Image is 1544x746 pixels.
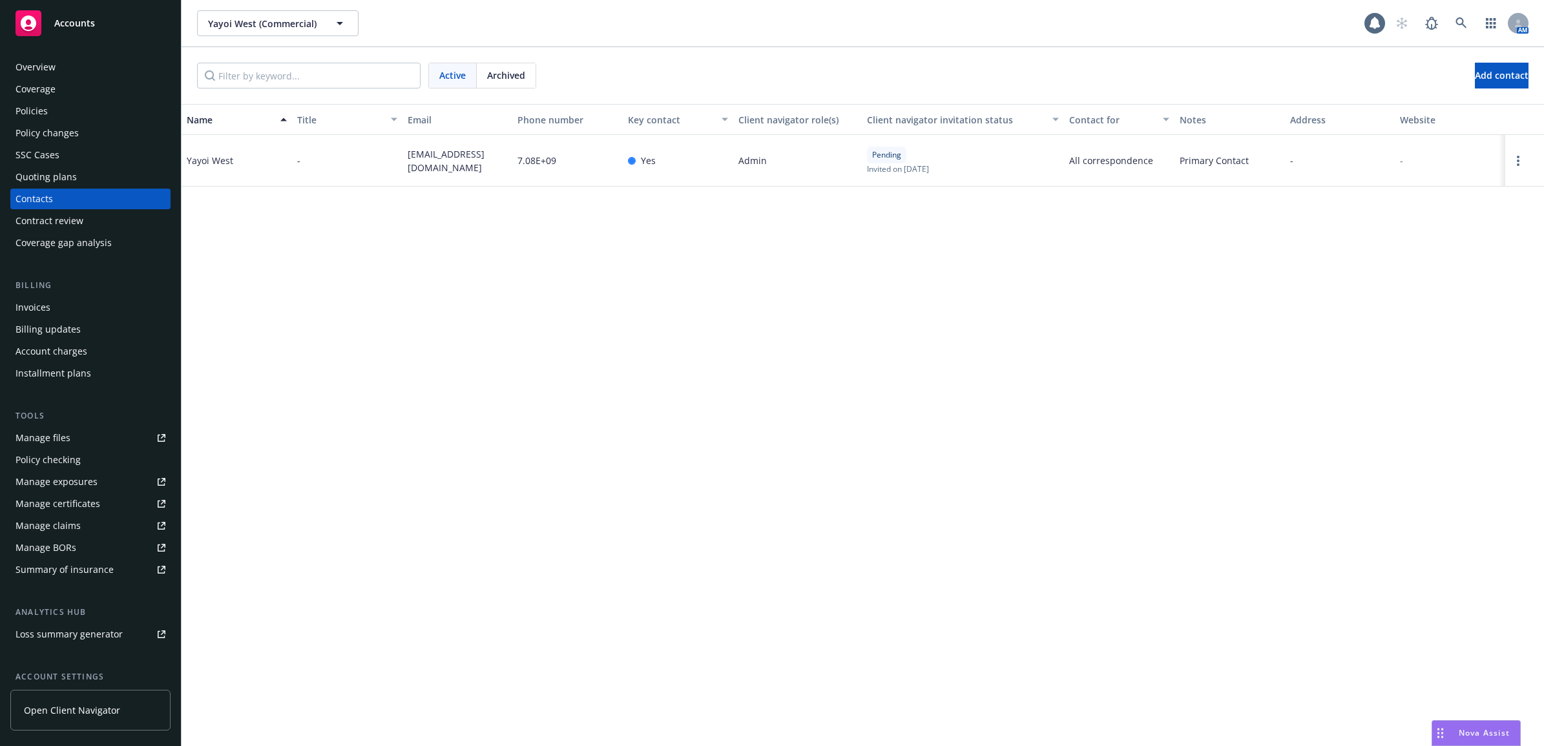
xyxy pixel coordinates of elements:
[1432,720,1521,746] button: Nova Assist
[297,113,383,127] div: Title
[197,63,421,88] input: Filter by keyword...
[10,145,171,165] a: SSC Cases
[1475,69,1528,81] span: Add contact
[10,624,171,645] a: Loss summary generator
[10,363,171,384] a: Installment plans
[16,537,76,558] div: Manage BORs
[10,233,171,253] a: Coverage gap analysis
[408,113,508,127] div: Email
[1432,721,1448,745] div: Drag to move
[16,123,79,143] div: Policy changes
[1069,113,1155,127] div: Contact for
[628,113,714,127] div: Key contact
[1389,10,1415,36] a: Start snowing
[10,493,171,514] a: Manage certificates
[1400,154,1403,167] div: -
[16,57,56,78] div: Overview
[1290,113,1390,127] div: Address
[10,167,171,187] a: Quoting plans
[1478,10,1504,36] a: Switch app
[402,104,513,135] button: Email
[1510,153,1526,169] a: Open options
[1448,10,1474,36] a: Search
[54,18,95,28] span: Accounts
[1064,104,1174,135] button: Contact for
[16,559,114,580] div: Summary of insurance
[10,101,171,121] a: Policies
[1290,154,1293,167] span: -
[187,154,233,167] div: Yayoi West
[10,428,171,448] a: Manage files
[733,104,862,135] button: Client navigator role(s)
[10,606,171,619] div: Analytics hub
[517,154,556,167] span: 7.08E+09
[1475,63,1528,88] button: Add contact
[16,624,123,645] div: Loss summary generator
[10,79,171,99] a: Coverage
[641,154,656,167] span: Yes
[867,113,1045,127] div: Client navigator invitation status
[182,104,292,135] button: Name
[10,670,171,683] div: Account settings
[292,104,402,135] button: Title
[16,493,100,514] div: Manage certificates
[16,189,53,209] div: Contacts
[1180,113,1280,127] div: Notes
[16,145,59,165] div: SSC Cases
[10,515,171,536] a: Manage claims
[10,189,171,209] a: Contacts
[16,211,83,231] div: Contract review
[16,79,56,99] div: Coverage
[187,113,273,127] div: Name
[738,154,767,167] span: Admin
[10,57,171,78] a: Overview
[1285,104,1395,135] button: Address
[439,68,466,82] span: Active
[738,113,857,127] div: Client navigator role(s)
[517,113,618,127] div: Phone number
[16,515,81,536] div: Manage claims
[10,319,171,340] a: Billing updates
[862,104,1064,135] button: Client navigator invitation status
[10,297,171,318] a: Invoices
[16,319,81,340] div: Billing updates
[1419,10,1445,36] a: Report a Bug
[1459,727,1510,738] span: Nova Assist
[10,211,171,231] a: Contract review
[10,5,171,41] a: Accounts
[16,167,77,187] div: Quoting plans
[16,101,48,121] div: Policies
[1069,154,1169,167] span: All correspondence
[10,559,171,580] a: Summary of insurance
[10,341,171,362] a: Account charges
[1395,104,1505,135] button: Website
[16,233,112,253] div: Coverage gap analysis
[10,123,171,143] a: Policy changes
[16,428,70,448] div: Manage files
[297,154,300,167] span: -
[16,471,98,492] div: Manage exposures
[487,68,525,82] span: Archived
[867,163,929,174] span: Invited on [DATE]
[1400,113,1500,127] div: Website
[16,363,91,384] div: Installment plans
[512,104,623,135] button: Phone number
[16,341,87,362] div: Account charges
[623,104,733,135] button: Key contact
[10,537,171,558] a: Manage BORs
[1174,104,1285,135] button: Notes
[872,149,901,161] span: Pending
[408,147,508,174] span: [EMAIL_ADDRESS][DOMAIN_NAME]
[197,10,359,36] button: Yayoi West (Commercial)
[10,409,171,422] div: Tools
[208,17,320,30] span: Yayoi West (Commercial)
[10,279,171,292] div: Billing
[1180,154,1249,167] span: Primary Contact
[10,471,171,492] a: Manage exposures
[16,450,81,470] div: Policy checking
[10,450,171,470] a: Policy checking
[16,297,50,318] div: Invoices
[24,703,120,717] span: Open Client Navigator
